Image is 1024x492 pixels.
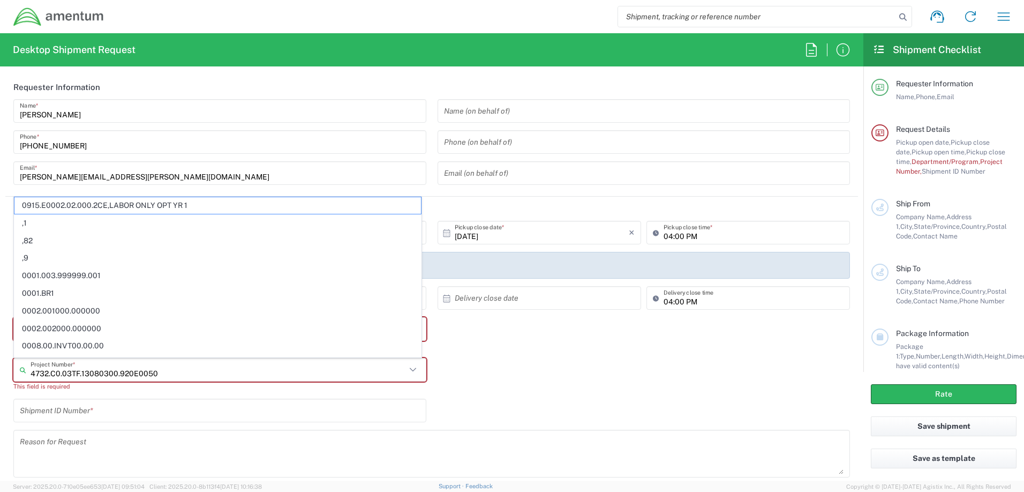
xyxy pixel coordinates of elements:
h2: Requester Information [13,82,100,93]
span: [DATE] 09:51:04 [101,483,145,490]
span: [DATE] 10:16:38 [220,483,262,490]
span: Shipment ID Number [922,167,985,175]
span: Package Information [896,329,969,338]
span: City, [900,222,914,230]
i: × [629,224,635,241]
span: 0008.05.0403AD.00.00 [14,355,421,372]
span: Company Name, [896,213,946,221]
span: Contact Name, [913,297,959,305]
img: dyncorp [13,7,104,27]
span: Country, [961,287,987,295]
input: Shipment, tracking or reference number [618,6,895,27]
span: Type, [900,352,916,360]
div: This field is required [13,382,426,391]
span: Ship From [896,199,930,208]
span: Request Details [896,125,950,133]
span: Server: 2025.20.0-710e05ee653 [13,483,145,490]
span: Ship To [896,264,921,273]
span: Department/Program, [912,158,980,166]
span: Copyright © [DATE]-[DATE] Agistix Inc., All Rights Reserved [846,482,1011,491]
span: Contact Name [913,232,958,240]
span: Width, [965,352,984,360]
span: State/Province, [914,287,961,295]
span: Package 1: [896,342,923,360]
span: Email [937,93,954,101]
span: Pickup open time, [912,148,966,156]
span: City, [900,287,914,295]
h2: Shipment Checklist [873,43,981,56]
span: ,1 [14,215,421,232]
span: ,82 [14,233,421,249]
span: 0915.E0002.02.000.2CE,LABOR ONLY OPT YR 1 [14,197,421,214]
button: Save shipment [871,416,1017,436]
span: Pickup open date, [896,138,951,146]
h2: Desktop Shipment Request [13,43,135,56]
span: Length, [942,352,965,360]
span: 0001.003.999999.001 [14,267,421,284]
span: State/Province, [914,222,961,230]
button: Rate [871,384,1017,404]
a: Support [439,483,465,489]
span: Name, [896,93,916,101]
span: Number, [916,352,942,360]
span: ,9 [14,250,421,266]
button: Save as template [871,449,1017,468]
span: 0002.002000.000000 [14,320,421,337]
span: Country, [961,222,987,230]
a: Feedback [465,483,493,489]
span: 0008.00.INVT00.00.00 [14,338,421,354]
span: Client: 2025.20.0-8b113f4 [149,483,262,490]
span: Requester Information [896,79,973,88]
span: 0002.001000.000000 [14,303,421,319]
span: Phone Number [959,297,1005,305]
span: Company Name, [896,278,946,286]
span: Phone, [916,93,937,101]
span: Height, [984,352,1007,360]
span: 0001.BR1 [14,285,421,302]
